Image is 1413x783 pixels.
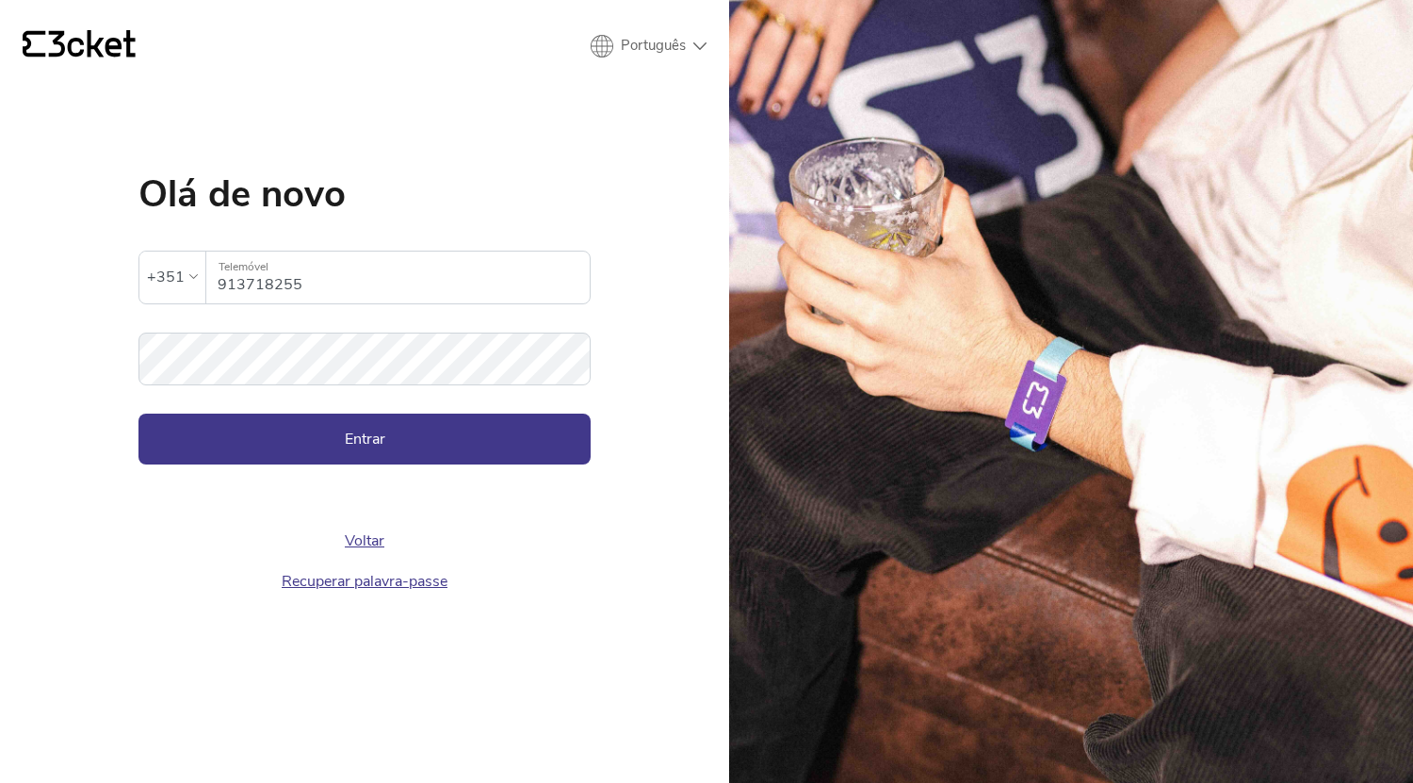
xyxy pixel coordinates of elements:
h1: Olá de novo [138,175,591,213]
input: Telemóvel [218,252,590,303]
label: Palavra-passe [138,333,591,364]
a: Voltar [345,530,384,551]
label: Telemóvel [206,252,590,283]
a: {' '} [23,30,136,62]
div: +351 [147,263,185,291]
button: Entrar [138,414,591,465]
a: Recuperar palavra-passe [282,571,447,592]
g: {' '} [23,31,45,57]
